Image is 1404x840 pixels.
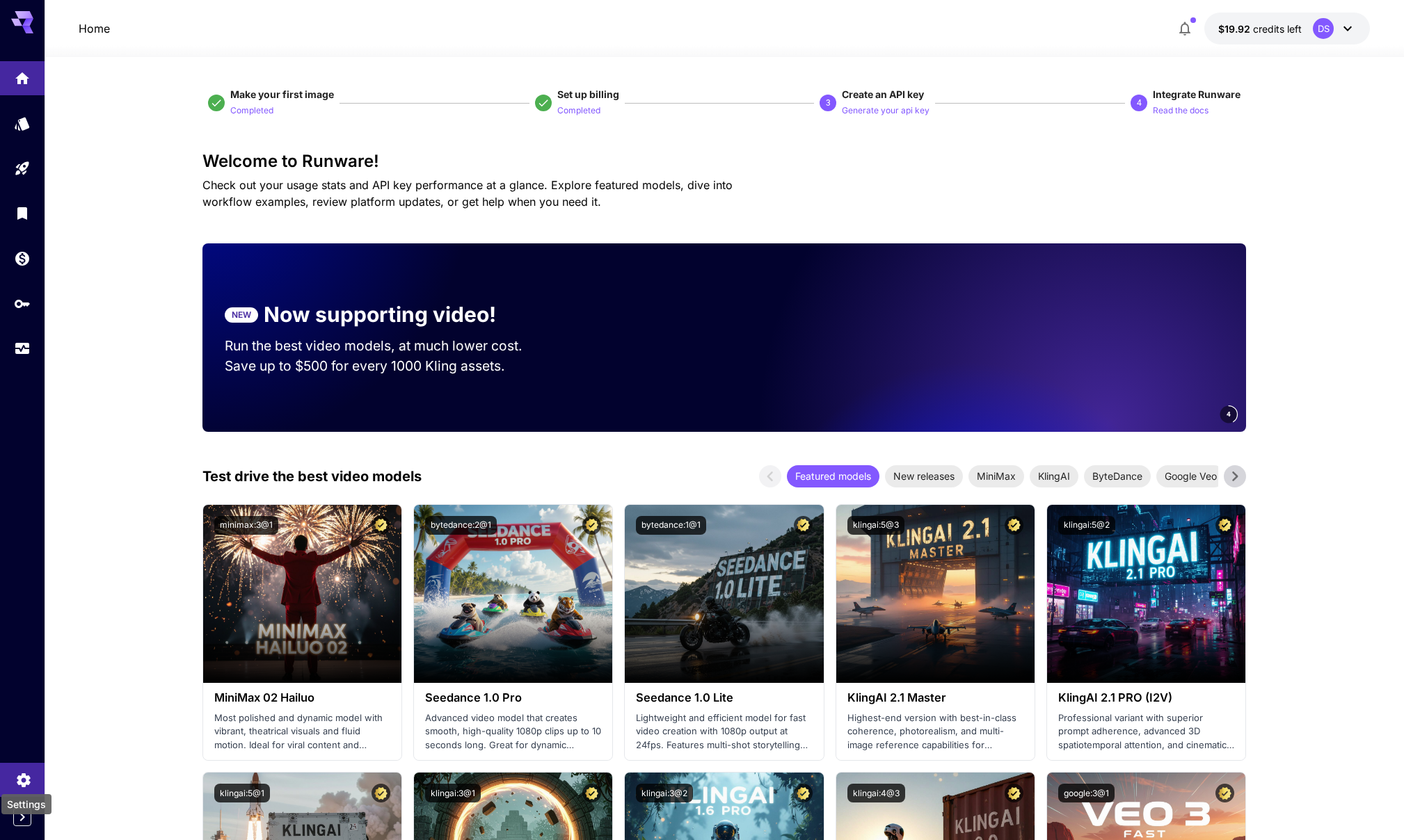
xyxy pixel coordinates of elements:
[968,465,1024,487] div: MiniMax
[1215,516,1234,535] button: Certified Model – Vetted for best performance and includes a commercial license.
[836,505,1035,683] img: alt
[1030,465,1078,487] div: KlingAI
[425,711,601,752] p: Advanced video model that creates smooth, high-quality 1080p clips up to 10 seconds long. Great f...
[968,469,1024,483] span: MiniMax
[847,691,1023,704] h3: KlingAI 2.1 Master
[14,115,31,132] div: Models
[1156,465,1225,487] div: Google Veo
[1313,18,1334,39] div: DS
[1156,469,1225,483] span: Google Veo
[847,784,905,802] button: klingai:4@3
[13,808,31,826] button: Expand sidebar
[787,469,879,483] span: Featured models
[230,88,334,100] span: Make your first image
[214,784,270,802] button: klingai:5@1
[1047,505,1245,683] img: alt
[225,336,549,356] p: Run the best video models, at much lower cost.
[79,20,110,37] nav: breadcrumb
[1058,784,1115,802] button: google:3@1
[636,784,693,802] button: klingai:3@2
[264,299,496,330] p: Now supporting video!
[636,691,812,704] h3: Seedance 1.0 Lite
[582,516,601,535] button: Certified Model – Vetted for best performance and includes a commercial license.
[1058,691,1234,704] h3: KlingAI 2.1 PRO (I2V)
[557,102,600,118] button: Completed
[1215,784,1234,802] button: Certified Model – Vetted for best performance and includes a commercial license.
[232,309,251,321] p: NEW
[214,691,390,704] h3: MiniMax 02 Hailuo
[787,465,879,487] div: Featured models
[847,516,904,535] button: klingai:5@3
[1153,88,1241,100] span: Integrate Runware
[1204,13,1370,45] button: $19.9186DS
[842,102,930,118] button: Generate your api key
[557,104,600,118] p: Completed
[79,20,110,37] a: Home
[794,784,813,802] button: Certified Model – Vetted for best performance and includes a commercial license.
[1058,711,1234,752] p: Professional variant with superior prompt adherence, advanced 3D spatiotemporal attention, and ci...
[842,88,924,100] span: Create an API key
[1084,469,1151,483] span: ByteDance
[230,102,273,118] button: Completed
[425,691,601,704] h3: Seedance 1.0 Pro
[885,469,963,483] span: New releases
[202,152,1246,171] h3: Welcome to Runware!
[14,295,31,312] div: API Keys
[582,784,601,802] button: Certified Model – Vetted for best performance and includes a commercial license.
[847,711,1023,752] p: Highest-end version with best-in-class coherence, photorealism, and multi-image reference capabil...
[1058,516,1115,535] button: klingai:5@2
[14,340,31,357] div: Usage
[826,97,831,109] p: 3
[14,160,31,177] div: Playground
[1227,409,1231,419] span: 4
[214,711,390,752] p: Most polished and dynamic model with vibrant, theatrical visuals and fluid motion. Ideal for vira...
[14,65,31,83] div: Home
[1005,516,1023,535] button: Certified Model – Vetted for best performance and includes a commercial license.
[1137,97,1142,109] p: 4
[14,250,31,267] div: Wallet
[1218,23,1253,35] span: $19.92
[636,711,812,752] p: Lightweight and efficient model for fast video creation with 1080p output at 24fps. Features mult...
[425,784,481,802] button: klingai:3@1
[372,516,390,535] button: Certified Model – Vetted for best performance and includes a commercial license.
[636,516,706,535] button: bytedance:1@1
[1218,22,1302,36] div: $19.9186
[14,204,31,222] div: Library
[1253,23,1302,35] span: credits left
[794,516,813,535] button: Certified Model – Vetted for best performance and includes a commercial license.
[203,505,401,683] img: alt
[1153,104,1208,118] p: Read the docs
[202,466,422,487] p: Test drive the best video models
[1084,465,1151,487] div: ByteDance
[1030,469,1078,483] span: KlingAI
[1,794,51,814] div: Settings
[557,88,619,100] span: Set up billing
[885,465,963,487] div: New releases
[225,356,549,376] p: Save up to $500 for every 1000 Kling assets.
[372,784,390,802] button: Certified Model – Vetted for best performance and includes a commercial license.
[842,104,930,118] p: Generate your api key
[202,178,733,209] span: Check out your usage stats and API key performance at a glance. Explore featured models, dive int...
[1005,784,1023,802] button: Certified Model – Vetted for best performance and includes a commercial license.
[15,767,32,784] div: Settings
[230,104,273,118] p: Completed
[1153,102,1208,118] button: Read the docs
[425,516,497,535] button: bytedance:2@1
[214,516,278,535] button: minimax:3@1
[625,505,823,683] img: alt
[414,505,612,683] img: alt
